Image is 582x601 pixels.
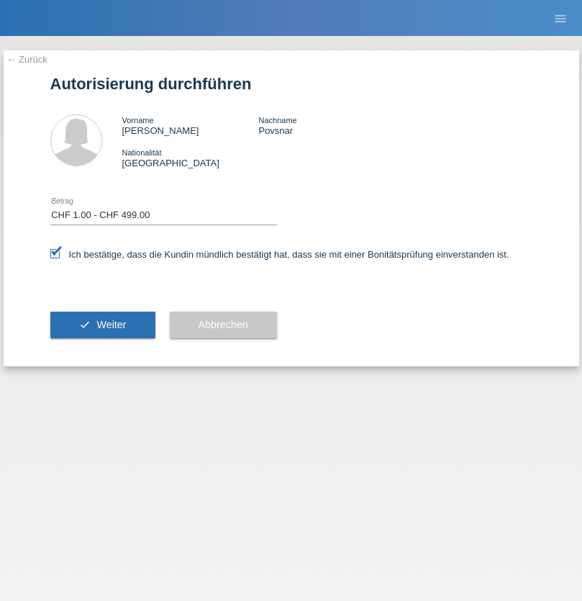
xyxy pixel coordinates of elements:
[122,114,259,136] div: [PERSON_NAME]
[50,312,155,339] button: check Weiter
[79,319,91,330] i: check
[199,319,248,330] span: Abbrechen
[96,319,126,330] span: Weiter
[50,249,509,260] label: Ich bestätige, dass die Kundin mündlich bestätigt hat, dass sie mit einer Bonitätsprüfung einvers...
[258,116,296,125] span: Nachname
[122,116,154,125] span: Vorname
[122,148,162,157] span: Nationalität
[553,12,568,26] i: menu
[546,14,575,22] a: menu
[122,147,259,168] div: [GEOGRAPHIC_DATA]
[7,54,47,65] a: ← Zurück
[170,312,277,339] button: Abbrechen
[258,114,395,136] div: Povsnar
[50,75,532,93] h1: Autorisierung durchführen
